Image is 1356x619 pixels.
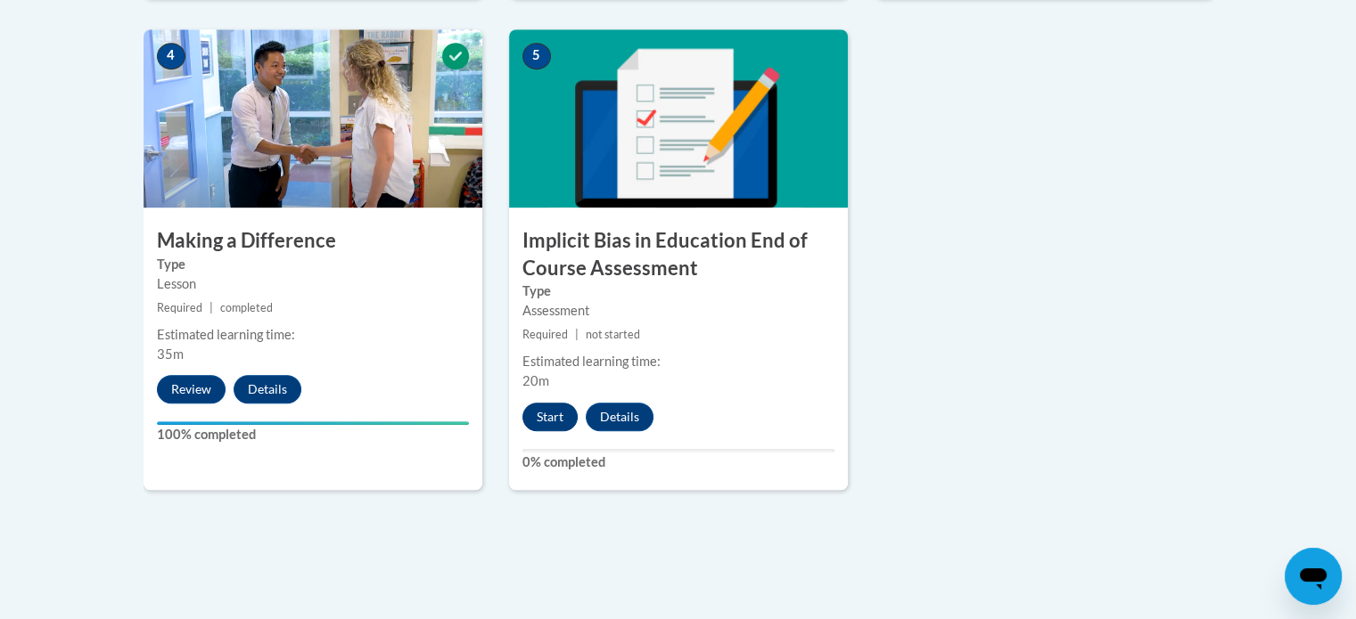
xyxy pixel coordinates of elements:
[220,301,273,314] span: completed
[522,373,549,388] span: 20m
[586,328,640,341] span: not started
[1285,548,1342,605] iframe: Button to launch messaging window
[234,375,301,403] button: Details
[144,227,482,255] h3: Making a Difference
[522,281,834,301] label: Type
[509,227,848,282] h3: Implicit Bias in Education End of Course Assessment
[157,301,202,314] span: Required
[144,29,482,208] img: Course Image
[522,452,834,472] label: 0% completed
[157,425,469,444] label: 100% completed
[157,375,226,403] button: Review
[522,43,551,69] span: 5
[522,352,834,371] div: Estimated learning time:
[586,403,653,431] button: Details
[157,43,185,69] span: 4
[522,403,578,431] button: Start
[522,328,568,341] span: Required
[157,274,469,294] div: Lesson
[210,301,213,314] span: |
[157,325,469,345] div: Estimated learning time:
[522,301,834,321] div: Assessment
[509,29,848,208] img: Course Image
[157,421,469,425] div: Your progress
[575,328,579,341] span: |
[157,255,469,274] label: Type
[157,346,184,362] span: 35m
